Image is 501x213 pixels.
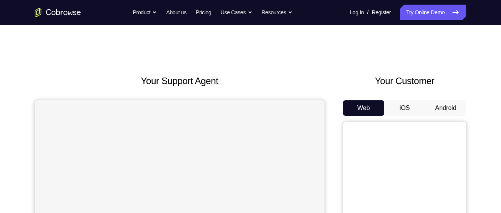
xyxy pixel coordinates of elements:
[35,8,81,17] a: Go to the home page
[425,100,466,116] button: Android
[133,5,157,20] button: Product
[384,100,425,116] button: iOS
[400,5,466,20] a: Try Online Demo
[350,5,364,20] a: Log In
[196,5,211,20] a: Pricing
[262,5,293,20] button: Resources
[343,100,384,116] button: Web
[343,74,466,88] h2: Your Customer
[372,5,391,20] a: Register
[35,74,324,88] h2: Your Support Agent
[166,5,186,20] a: About us
[220,5,252,20] button: Use Cases
[367,8,368,17] span: /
